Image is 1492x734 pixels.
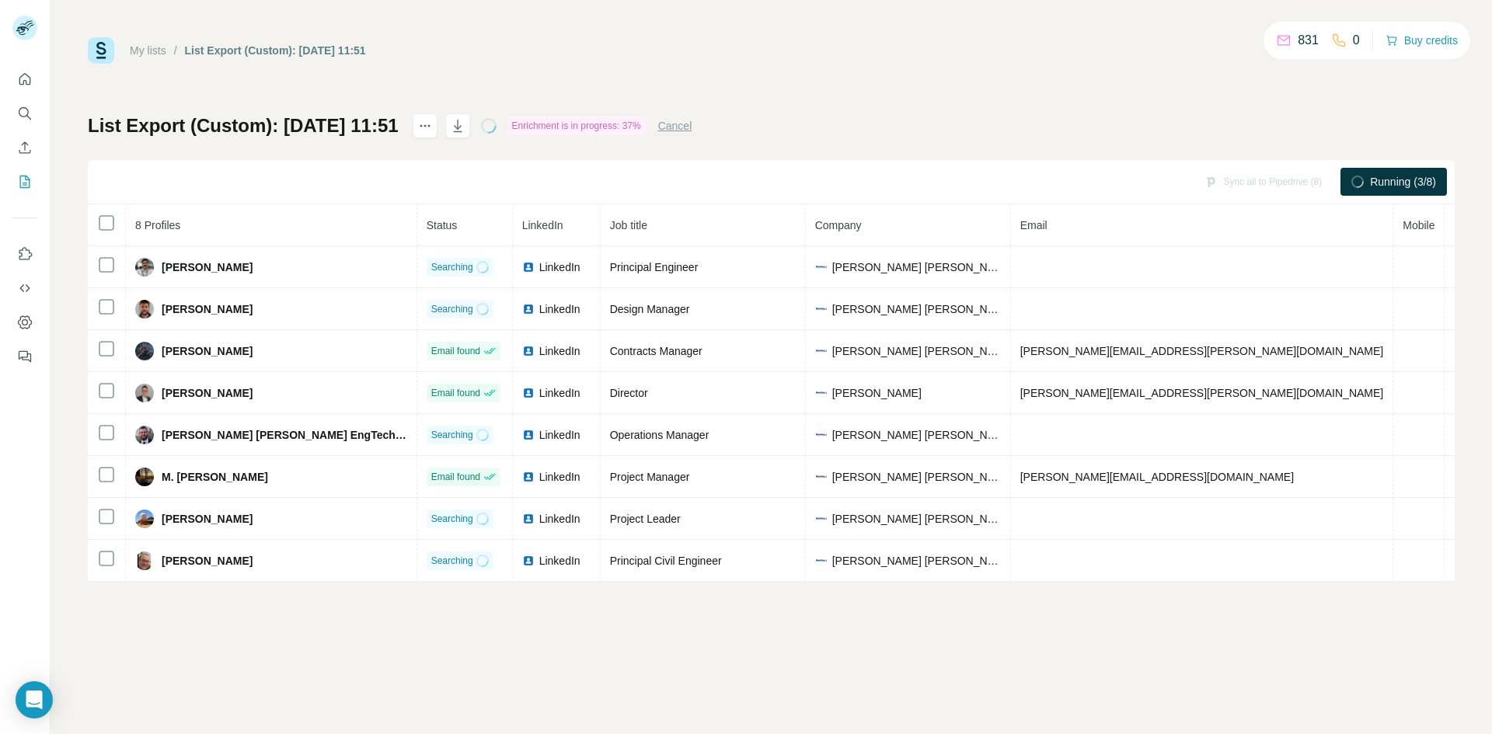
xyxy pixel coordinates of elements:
img: company-logo [815,555,828,567]
span: [PERSON_NAME][EMAIL_ADDRESS][PERSON_NAME][DOMAIN_NAME] [1020,345,1384,357]
img: LinkedIn logo [522,261,535,273]
img: Avatar [135,300,154,318]
span: Job title [610,219,647,231]
span: [PERSON_NAME] [162,553,253,569]
span: LinkedIn [539,469,580,485]
span: Company [815,219,862,231]
span: [PERSON_NAME] [162,385,253,401]
span: 8 Profiles [135,219,180,231]
img: LinkedIn logo [522,429,535,441]
span: Searching [431,302,473,316]
span: Running (3/8) [1370,174,1436,190]
span: [PERSON_NAME] [PERSON_NAME] [PERSON_NAME] [832,259,1001,275]
span: Email [1020,219,1048,231]
button: Dashboard [12,308,37,336]
span: Searching [431,554,473,568]
p: 831 [1298,31,1319,50]
span: LinkedIn [539,427,580,443]
span: Email found [431,344,480,358]
span: M. [PERSON_NAME] [162,469,268,485]
h1: List Export (Custom): [DATE] 11:51 [88,113,399,138]
span: Searching [431,512,473,526]
span: LinkedIn [539,553,580,569]
button: Search [12,99,37,127]
button: Enrich CSV [12,134,37,162]
span: [PERSON_NAME] [162,511,253,527]
div: Open Intercom Messenger [16,681,53,718]
img: LinkedIn logo [522,471,535,483]
button: My lists [12,168,37,196]
span: [PERSON_NAME][EMAIL_ADDRESS][DOMAIN_NAME] [1020,471,1294,483]
span: [PERSON_NAME] [PERSON_NAME] [PERSON_NAME] [832,469,1001,485]
img: company-logo [815,429,828,441]
span: Mobile [1403,219,1434,231]
span: Status [427,219,458,231]
span: Director [610,387,648,399]
a: My lists [130,44,166,57]
button: Use Surfe API [12,274,37,302]
img: LinkedIn logo [522,555,535,567]
span: Project Leader [610,513,681,525]
button: Quick start [12,65,37,93]
span: Email found [431,470,480,484]
img: company-logo [815,387,828,399]
span: [PERSON_NAME] [PERSON_NAME] [PERSON_NAME] [832,427,1001,443]
span: Email found [431,386,480,400]
span: [PERSON_NAME] [PERSON_NAME] EngTech MICE [162,427,407,443]
li: / [174,43,177,58]
img: Avatar [135,510,154,528]
img: company-logo [815,303,828,315]
div: List Export (Custom): [DATE] 11:51 [185,43,366,58]
img: Avatar [135,426,154,444]
span: [PERSON_NAME] [162,301,253,317]
span: Searching [431,260,473,274]
img: Surfe Logo [88,37,114,64]
p: 0 [1353,31,1360,50]
span: Principal Engineer [610,261,699,273]
span: [PERSON_NAME] [PERSON_NAME] [PERSON_NAME] [832,301,1001,317]
span: Project Manager [610,471,690,483]
span: [PERSON_NAME] [PERSON_NAME] [PERSON_NAME] [832,343,1001,359]
div: Enrichment is in progress: 37% [507,117,646,135]
span: LinkedIn [539,301,580,317]
span: [PERSON_NAME] [162,259,253,275]
button: Buy credits [1386,30,1458,51]
span: LinkedIn [539,343,580,359]
img: company-logo [815,513,828,525]
button: Feedback [12,343,37,370]
img: company-logo [815,345,828,357]
img: LinkedIn logo [522,303,535,315]
span: [PERSON_NAME] [PERSON_NAME] [PERSON_NAME] [832,553,1001,569]
span: Principal Civil Engineer [610,555,722,567]
button: Cancel [658,118,692,134]
img: Avatar [135,551,154,570]
button: actions [413,113,437,138]
img: Avatar [135,258,154,277]
img: company-logo [815,471,828,483]
span: LinkedIn [539,511,580,527]
span: LinkedIn [522,219,563,231]
span: [PERSON_NAME] [832,385,922,401]
span: Operations Manager [610,429,709,441]
span: Contracts Manager [610,345,702,357]
img: company-logo [815,261,828,273]
img: LinkedIn logo [522,345,535,357]
span: Design Manager [610,303,690,315]
span: LinkedIn [539,259,580,275]
span: Searching [431,428,473,442]
img: Avatar [135,384,154,402]
img: LinkedIn logo [522,387,535,399]
button: Use Surfe on LinkedIn [12,240,37,268]
span: LinkedIn [539,385,580,401]
img: Avatar [135,342,154,360]
img: LinkedIn logo [522,513,535,525]
img: Avatar [135,468,154,486]
span: [PERSON_NAME][EMAIL_ADDRESS][PERSON_NAME][DOMAIN_NAME] [1020,387,1384,399]
span: [PERSON_NAME] [PERSON_NAME] [PERSON_NAME] [832,511,1001,527]
span: [PERSON_NAME] [162,343,253,359]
